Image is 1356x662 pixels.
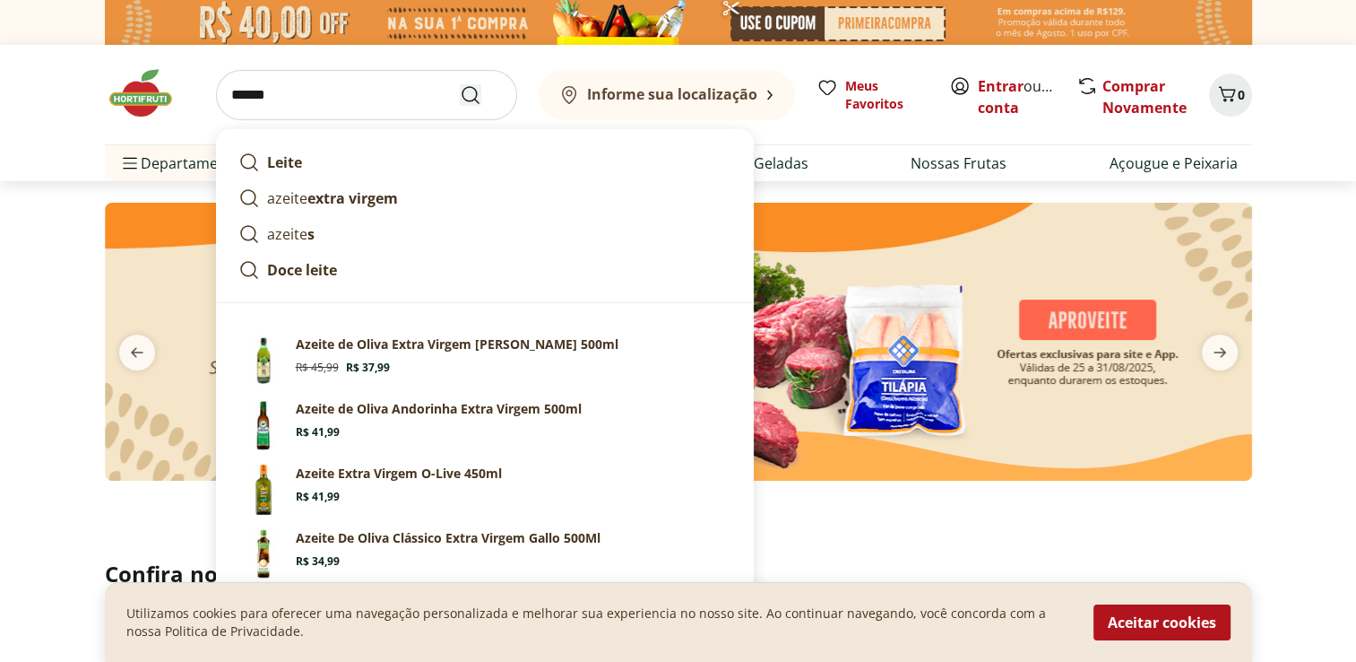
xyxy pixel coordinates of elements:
a: Comprar Novamente [1102,76,1187,118]
button: Submit Search [460,84,503,106]
strong: s [307,224,315,244]
img: Azeite Extra Virgem Gallo 500ml [238,529,289,579]
strong: Leite [267,152,302,172]
a: azeites [231,216,738,252]
span: Departamentos [119,142,248,185]
button: Carrinho [1209,74,1252,117]
b: Informe sua localização [587,84,757,104]
span: 0 [1238,86,1245,103]
p: Azeite De Oliva Clássico Extra Virgem Gallo 500Ml [296,529,600,547]
span: R$ 34,99 [296,554,340,569]
span: R$ 41,99 [296,425,340,440]
span: Meus Favoritos [845,77,928,113]
h2: Confira nossos descontos exclusivos [105,560,1252,588]
strong: extra virgem [307,188,398,208]
a: Criar conta [978,76,1076,118]
button: previous [105,335,169,370]
a: Meus Favoritos [816,77,928,113]
img: Principal [238,335,289,386]
strong: Doce leite [267,260,337,280]
span: R$ 41,99 [296,490,340,504]
span: R$ 37,99 [346,361,390,375]
a: Açougue e Peixaria [1109,152,1237,174]
img: Azeite Andorinha Extra Virgem 500ml [238,400,289,450]
img: Azeite Extra Virgem O-Live 450ml [238,465,289,515]
a: Azeite Andorinha Extra Virgem 500mlAzeite de Oliva Andorinha Extra Virgem 500mlR$ 41,99 [231,393,738,457]
p: azeite [267,223,315,245]
p: Utilizamos cookies para oferecer uma navegação personalizada e melhorar sua experiencia no nosso ... [126,605,1072,640]
a: Nossas Frutas [911,152,1006,174]
button: Informe sua localização [539,70,795,120]
button: Menu [119,142,141,185]
p: Azeite Extra Virgem O-Live 450ml [296,465,502,483]
a: Azeite Extra Virgem O-Live 450mlAzeite Extra Virgem O-Live 450mlR$ 41,99 [231,457,738,522]
p: azeite [267,187,398,209]
p: Azeite de Oliva Extra Virgem [PERSON_NAME] 500ml [296,335,618,353]
span: ou [978,75,1058,118]
input: search [216,70,517,120]
span: R$ 45,99 [296,361,339,375]
img: Hortifruti [105,66,194,120]
a: PrincipalAzeite de Oliva Extra Virgem [PERSON_NAME] 500mlR$ 45,99R$ 37,99 [231,328,738,393]
button: Aceitar cookies [1093,605,1231,640]
a: azeiteextra virgem [231,180,738,216]
a: Doce leite [231,252,738,288]
a: Entrar [978,76,1023,96]
a: Leite [231,144,738,180]
a: Azeite Extra Virgem Gallo 500mlAzeite De Oliva Clássico Extra Virgem Gallo 500MlR$ 34,99 [231,522,738,587]
p: Azeite de Oliva Andorinha Extra Virgem 500ml [296,400,582,418]
button: next [1188,335,1252,370]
